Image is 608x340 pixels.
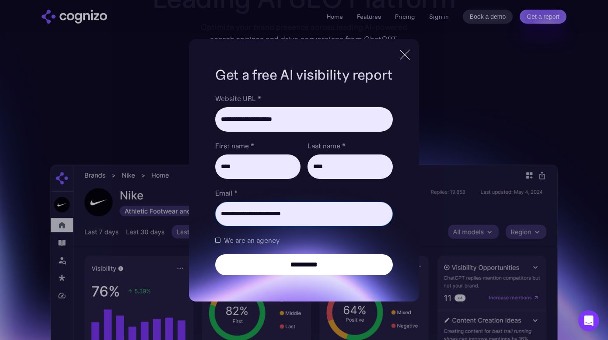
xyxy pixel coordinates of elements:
[215,93,393,275] form: Brand Report Form
[307,140,393,151] label: Last name *
[215,93,393,104] label: Website URL *
[224,235,280,245] span: We are an agency
[215,65,393,84] h1: Get a free AI visibility report
[215,140,301,151] label: First name *
[215,188,393,198] label: Email *
[578,310,599,331] div: Open Intercom Messenger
